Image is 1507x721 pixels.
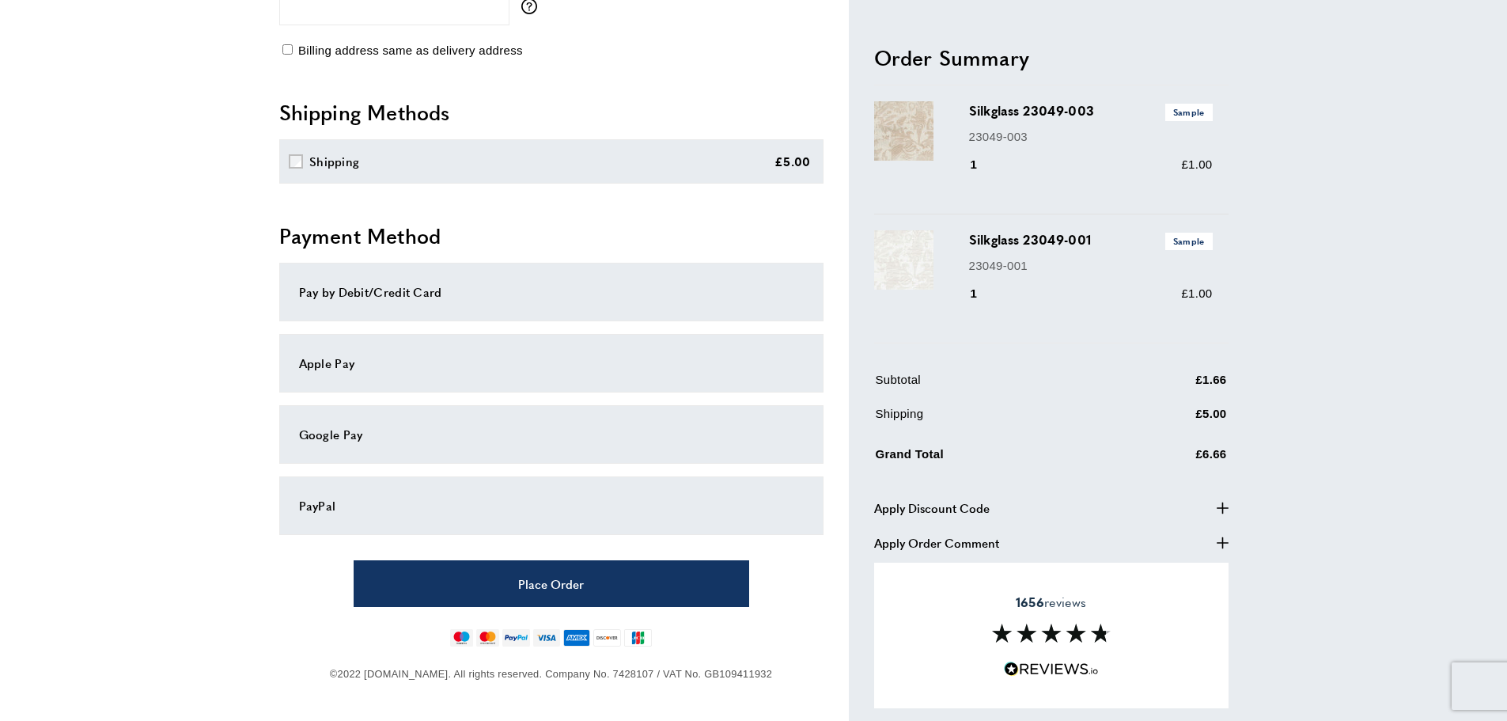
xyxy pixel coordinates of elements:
strong: 1656 [1016,593,1044,611]
img: Reviews.io 5 stars [1004,662,1099,677]
img: Silkglass 23049-001 [874,230,933,290]
div: Google Pay [299,425,804,444]
span: Sample [1165,104,1213,120]
td: £6.66 [1118,442,1227,476]
div: Pay by Debit/Credit Card [299,283,804,302]
h2: Payment Method [279,222,824,250]
h3: Silkglass 23049-001 [969,230,1213,249]
span: Apply Order Comment [874,533,999,552]
img: american-express [563,629,591,647]
td: Subtotal [876,370,1116,401]
img: Reviews section [992,624,1111,643]
div: 1 [969,155,1000,174]
input: Billing address same as delivery address [282,44,293,55]
span: £1.00 [1181,157,1212,171]
p: 23049-001 [969,256,1213,275]
span: Billing address same as delivery address [298,44,523,57]
img: mastercard [476,629,499,647]
button: Place Order [354,560,749,607]
td: £5.00 [1118,404,1227,435]
div: 1 [969,284,1000,303]
h2: Order Summary [874,43,1229,71]
span: Sample [1165,233,1213,249]
div: Shipping [309,152,359,171]
td: Grand Total [876,442,1116,476]
span: reviews [1016,594,1086,610]
p: 23049-003 [969,127,1213,146]
div: PayPal [299,496,804,515]
div: £5.00 [774,152,811,171]
img: discover [593,629,621,647]
span: ©2022 [DOMAIN_NAME]. All rights reserved. Company No. 7428107 / VAT No. GB109411932 [330,668,772,680]
img: paypal [502,629,530,647]
div: Apple Pay [299,354,804,373]
h2: Shipping Methods [279,98,824,127]
span: Apply Discount Code [874,498,990,517]
img: jcb [624,629,652,647]
td: Shipping [876,404,1116,435]
img: maestro [450,629,473,647]
img: visa [533,629,559,647]
span: £1.00 [1181,287,1212,300]
h3: Silkglass 23049-003 [969,101,1213,120]
img: Silkglass 23049-003 [874,101,933,161]
td: £1.66 [1118,370,1227,401]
